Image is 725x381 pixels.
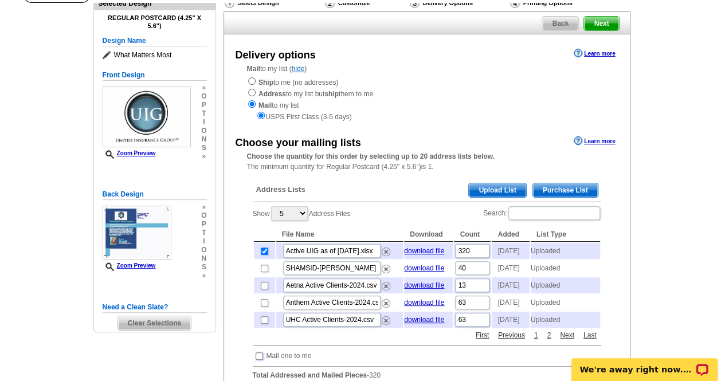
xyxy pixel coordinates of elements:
[369,371,381,379] span: 320
[236,48,316,63] div: Delivery options
[201,135,206,144] span: n
[473,330,492,340] a: First
[292,65,305,73] a: hide
[201,272,206,280] span: »
[201,92,206,101] span: o
[201,152,206,161] span: »
[531,312,600,328] td: Uploaded
[492,227,529,242] th: Added
[224,64,630,122] div: to my list ( )
[258,78,273,87] strong: Ship
[495,330,528,340] a: Previous
[584,17,618,30] span: Next
[201,203,206,211] span: »
[201,220,206,229] span: p
[201,254,206,263] span: n
[271,206,308,221] select: ShowAddress Files
[258,90,286,98] strong: Address
[247,152,495,160] strong: Choose the quantity for this order by selecting up to 20 address lists below.
[266,350,312,362] td: Mail one to me
[201,211,206,220] span: o
[201,246,206,254] span: o
[542,17,578,30] span: Back
[256,184,305,195] span: Address Lists
[531,243,600,259] td: Uploaded
[469,183,526,197] span: Upload List
[103,49,207,61] span: What Matters Most
[533,183,598,197] span: Purchase List
[382,282,390,290] img: delete.png
[404,298,444,307] a: download file
[404,264,444,272] a: download file
[581,330,599,340] a: Last
[492,277,529,293] td: [DATE]
[492,243,529,259] td: [DATE]
[382,297,390,305] a: Remove this list
[103,262,156,269] a: Zoom Preview
[201,127,206,135] span: o
[382,262,390,270] a: Remove this list
[118,316,191,330] span: Clear Selections
[201,101,206,109] span: p
[531,277,600,293] td: Uploaded
[103,206,171,260] img: small-thumb.jpg
[103,36,207,46] h5: Design Name
[382,265,390,273] img: delete.png
[201,109,206,118] span: t
[382,314,390,322] a: Remove this list
[382,316,390,325] img: delete.png
[247,111,607,122] div: USPS First Class (3-5 days)
[574,136,615,146] a: Learn more
[382,248,390,256] img: delete.png
[258,101,272,109] strong: Mail
[201,229,206,237] span: t
[492,312,529,328] td: [DATE]
[253,205,351,222] label: Show Address Files
[103,87,191,147] img: small-thumb.jpg
[542,16,579,31] a: Back
[557,330,577,340] a: Next
[247,65,260,73] strong: Mail
[324,90,339,98] strong: ship
[103,189,207,200] h5: Back Design
[201,237,206,246] span: i
[103,302,207,313] h5: Need a Clean Slate?
[404,281,444,289] a: download file
[382,245,390,253] a: Remove this list
[404,247,444,255] a: download file
[253,371,367,379] strong: Total Addressed and Mailed Pieces
[531,330,541,340] a: 1
[508,206,600,220] input: Search:
[492,294,529,311] td: [DATE]
[103,70,207,81] h5: Front Design
[454,227,491,242] th: Count
[201,263,206,272] span: s
[201,144,206,152] span: s
[201,84,206,92] span: »
[236,135,361,151] div: Choose your mailing lists
[564,345,725,381] iframe: LiveChat chat widget
[201,118,206,127] span: i
[382,299,390,308] img: delete.png
[531,260,600,276] td: Uploaded
[492,260,529,276] td: [DATE]
[483,205,601,221] label: Search:
[574,49,615,58] a: Learn more
[544,330,554,340] a: 2
[224,151,630,172] div: The minimum quantity for Regular Postcard (4.25" x 5.6")is 1.
[404,227,453,242] th: Download
[382,280,390,288] a: Remove this list
[103,14,207,29] h4: Regular Postcard (4.25" x 5.6")
[103,150,156,156] a: Zoom Preview
[531,294,600,311] td: Uploaded
[247,76,607,122] div: to me (no addresses) to my list but them to me to my list
[531,227,600,242] th: List Type
[404,316,444,324] a: download file
[276,227,403,242] th: File Name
